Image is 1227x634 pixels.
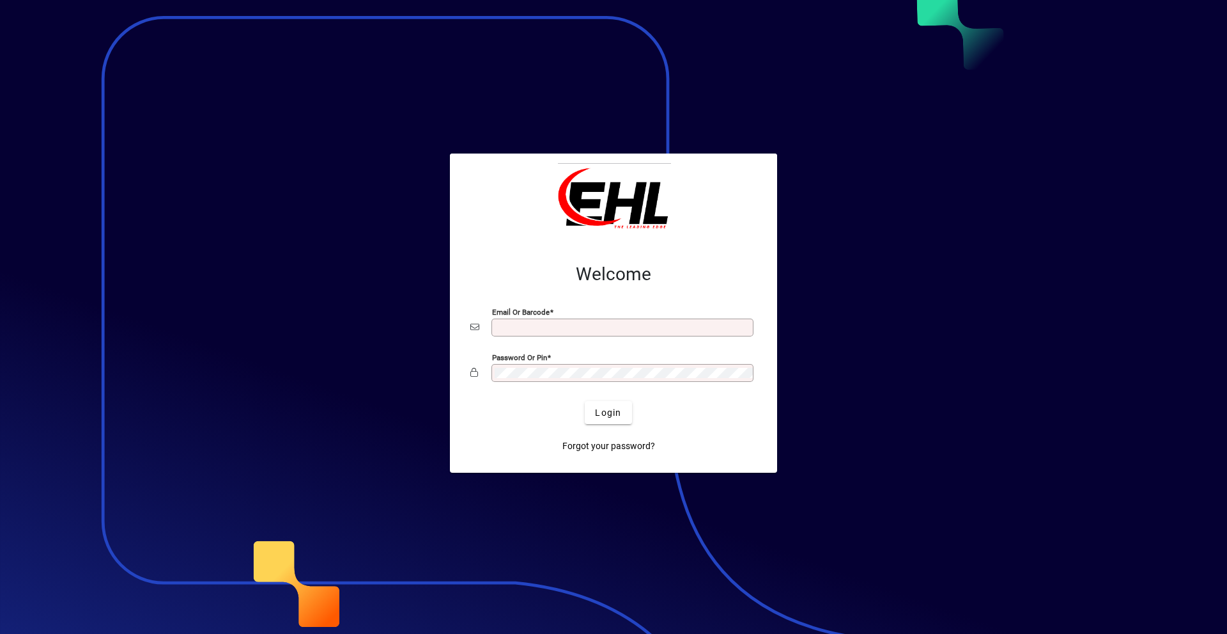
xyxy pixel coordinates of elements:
a: Forgot your password? [557,434,660,457]
span: Login [595,406,621,420]
span: Forgot your password? [562,440,655,453]
mat-label: Email or Barcode [492,308,550,317]
h2: Welcome [470,264,757,285]
mat-label: Password or Pin [492,353,547,362]
button: Login [585,401,631,424]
